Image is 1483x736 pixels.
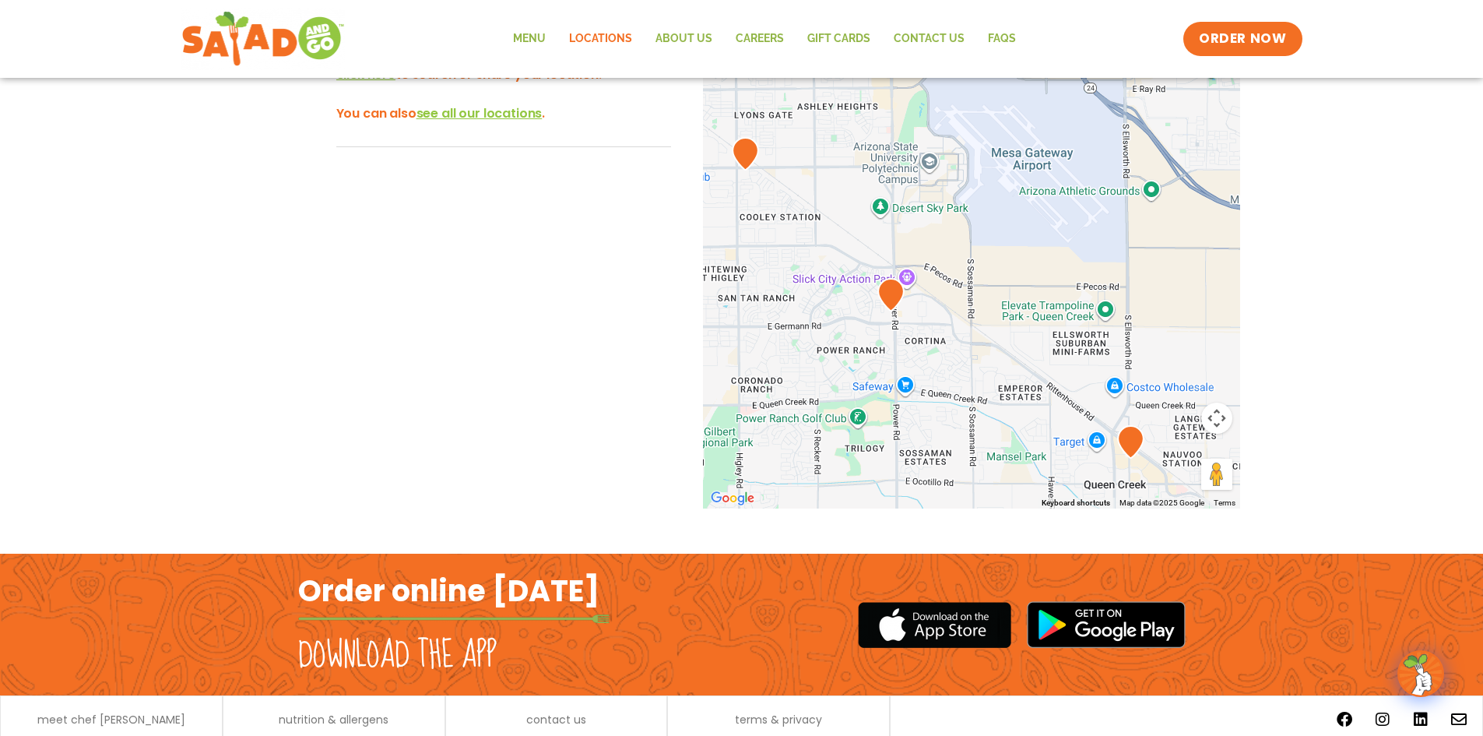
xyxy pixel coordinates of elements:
[1119,498,1204,507] span: Map data ©2025 Google
[501,21,557,57] a: Menu
[1199,30,1286,48] span: ORDER NOW
[707,488,758,509] img: Google
[882,21,976,57] a: Contact Us
[336,45,671,123] h3: Hey there! We'd love to show you what's nearby - to search or share your location. You can also .
[796,21,882,57] a: GIFT CARDS
[298,572,599,610] h2: Order online [DATE]
[279,714,388,725] a: nutrition & allergens
[858,600,1011,650] img: appstore
[1214,498,1235,507] a: Terms (opens in new tab)
[724,21,796,57] a: Careers
[707,488,758,509] a: Open this area in Google Maps (opens a new window)
[1399,652,1443,696] img: wpChatIcon
[501,21,1028,57] nav: Menu
[416,104,543,122] span: see all our locations
[1183,22,1302,56] a: ORDER NOW
[37,714,185,725] a: meet chef [PERSON_NAME]
[1201,459,1232,490] button: Drag Pegman onto the map to open Street View
[976,21,1028,57] a: FAQs
[298,615,610,623] img: fork
[298,634,497,678] h2: Download the app
[181,8,346,70] img: new-SAG-logo-768×292
[1042,498,1110,509] button: Keyboard shortcuts
[735,714,822,725] a: terms & privacy
[1027,601,1186,648] img: google_play
[1201,403,1232,434] button: Map camera controls
[526,714,586,725] a: contact us
[644,21,724,57] a: About Us
[557,21,644,57] a: Locations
